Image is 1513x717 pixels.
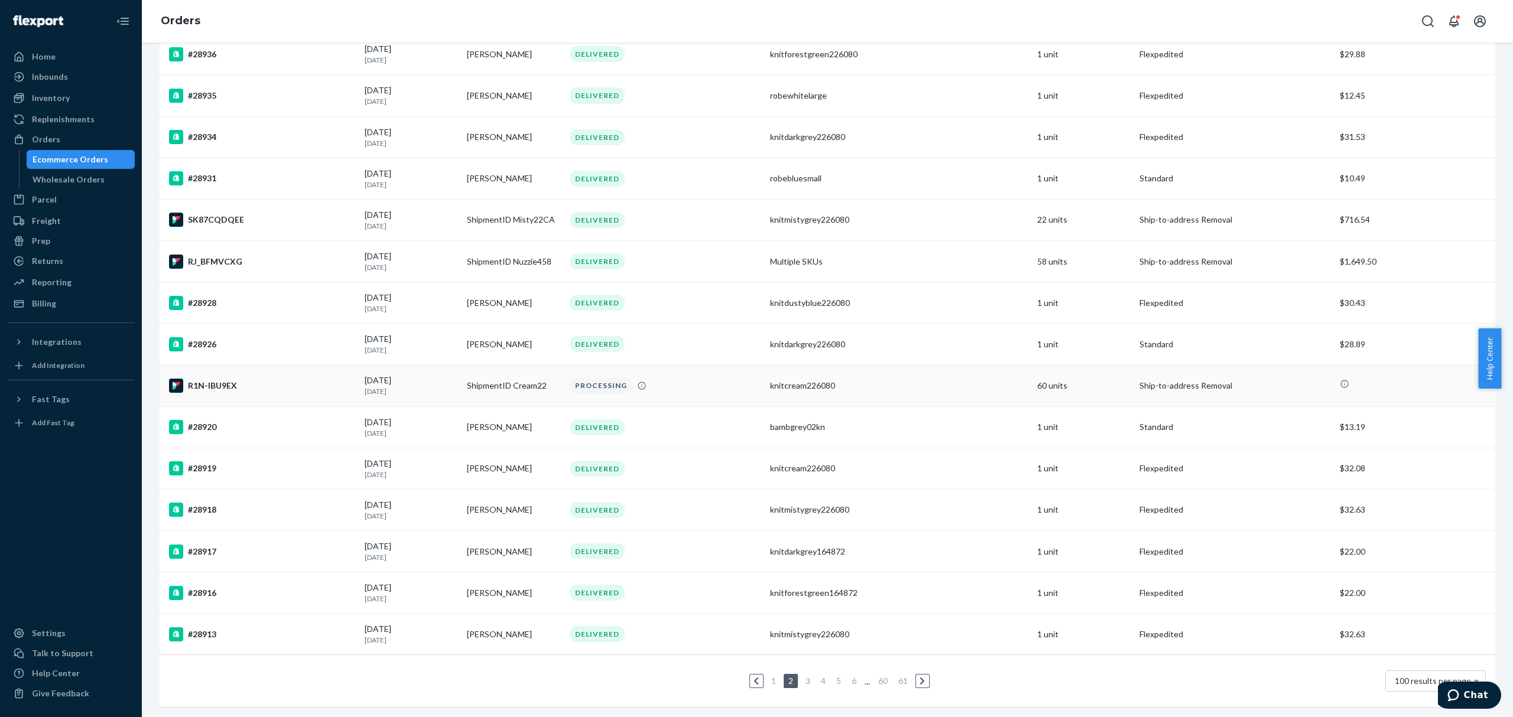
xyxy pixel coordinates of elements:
div: Talk to Support [32,647,93,659]
a: Billing [7,294,135,313]
td: $22.00 [1335,572,1495,614]
div: Replenishments [32,113,95,125]
p: Standard [1139,172,1330,184]
div: bambgrey02kn [770,421,1028,433]
a: Wholesale Orders [27,170,135,189]
td: Ship-to-address Removal [1135,240,1335,282]
div: DELIVERED [570,253,625,269]
div: SK87CQDQEE [169,213,355,227]
td: 1 unit [1033,158,1135,199]
div: [DATE] [365,540,457,562]
td: [PERSON_NAME] [462,572,564,614]
td: 1 unit [1033,282,1135,324]
div: Prep [32,235,50,247]
div: [DATE] [365,458,457,480]
a: Page 5 [834,676,843,686]
button: Give Feedback [7,684,135,703]
button: Open account menu [1468,9,1492,33]
div: Integrations [32,336,82,348]
div: knitmistygrey226080 [770,504,1028,516]
div: DELIVERED [570,295,625,311]
div: #28913 [169,627,355,641]
div: #28920 [169,420,355,434]
div: DELIVERED [570,336,625,352]
td: [PERSON_NAME] [462,614,564,655]
p: [DATE] [365,511,457,521]
button: Open Search Box [1416,9,1440,33]
p: Flexpedited [1139,504,1330,516]
a: Page 6 [849,676,859,686]
p: Flexpedited [1139,628,1330,640]
td: $30.43 [1335,282,1495,324]
p: [DATE] [365,428,457,438]
td: $31.53 [1335,116,1495,158]
div: Add Fast Tag [32,418,74,428]
div: Returns [32,255,63,267]
div: knitmistygrey226080 [770,214,1028,226]
td: [PERSON_NAME] [462,324,564,365]
td: [PERSON_NAME] [462,116,564,158]
div: #28917 [169,545,355,559]
p: [DATE] [365,594,457,604]
a: Inbounds [7,67,135,86]
a: Inventory [7,89,135,107]
td: $13.19 [1335,406,1495,448]
div: DELIVERED [570,212,625,228]
p: Flexpedited [1139,546,1330,558]
div: knitdarkgrey226080 [770,131,1028,143]
button: Fast Tags [7,390,135,409]
td: 22 units [1033,199,1135,240]
button: Integrations [7,333,135,351]
div: [DATE] [365,416,457,438]
p: [DATE] [365,386,457,396]
a: Settings [7,624,135,643]
div: RJ_BFMVCXG [169,255,355,269]
a: Orders [161,14,200,27]
p: Flexpedited [1139,90,1330,102]
td: Ship-to-address Removal [1135,199,1335,240]
div: PROCESSING [570,377,632,393]
div: knitcream226080 [770,380,1028,392]
div: #28919 [169,461,355,475]
p: Standard [1139,338,1330,350]
div: DELIVERED [570,171,625,187]
div: Parcel [32,194,57,206]
td: 1 unit [1033,406,1135,448]
td: 1 unit [1033,530,1135,572]
p: [DATE] [365,55,457,65]
div: #28936 [169,47,355,61]
iframe: Opens a widget where you can chat to one of our agents [1438,682,1501,711]
div: knitdustyblue226080 [770,297,1028,309]
div: Give Feedback [32,687,89,699]
ol: breadcrumbs [151,4,210,38]
td: [PERSON_NAME] [462,448,564,489]
img: Flexport logo [13,15,63,27]
td: Ship-to-address Removal [1135,365,1335,406]
td: [PERSON_NAME] [462,75,564,116]
a: Page 2 is your current page [786,676,796,686]
div: [DATE] [365,292,457,314]
div: knitcream226080 [770,462,1028,474]
div: #28916 [169,586,355,600]
a: Add Integration [7,356,135,375]
div: DELIVERED [570,626,625,642]
div: [DATE] [365,623,457,645]
td: 58 units [1033,240,1135,282]
p: [DATE] [365,221,457,231]
td: [PERSON_NAME] [462,530,564,572]
td: ShipmentID Nuzzie458 [462,240,564,282]
div: [DATE] [365,499,457,521]
td: $22.00 [1335,530,1495,572]
td: [PERSON_NAME] [462,489,564,530]
p: [DATE] [365,470,457,480]
a: Ecommerce Orders [27,150,135,169]
a: Home [7,47,135,66]
div: [DATE] [365,209,457,231]
a: Orders [7,130,135,149]
div: robebluesmall [770,172,1028,184]
td: 1 unit [1033,614,1135,655]
td: Multiple SKUs [765,240,1033,282]
p: Flexpedited [1139,48,1330,60]
p: Standard [1139,421,1330,433]
td: 1 unit [1033,75,1135,116]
